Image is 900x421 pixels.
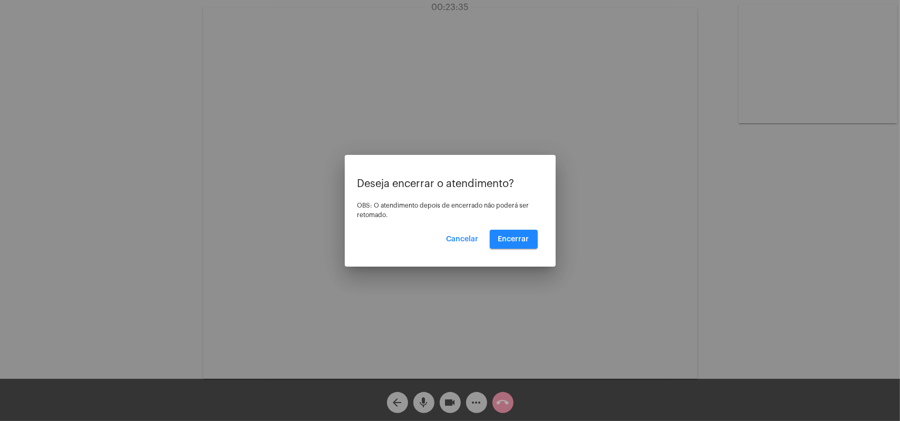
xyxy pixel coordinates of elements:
[438,230,487,249] button: Cancelar
[447,236,479,243] span: Cancelar
[490,230,538,249] button: Encerrar
[357,202,529,218] span: OBS: O atendimento depois de encerrado não poderá ser retomado.
[498,236,529,243] span: Encerrar
[357,178,543,190] p: Deseja encerrar o atendimento?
